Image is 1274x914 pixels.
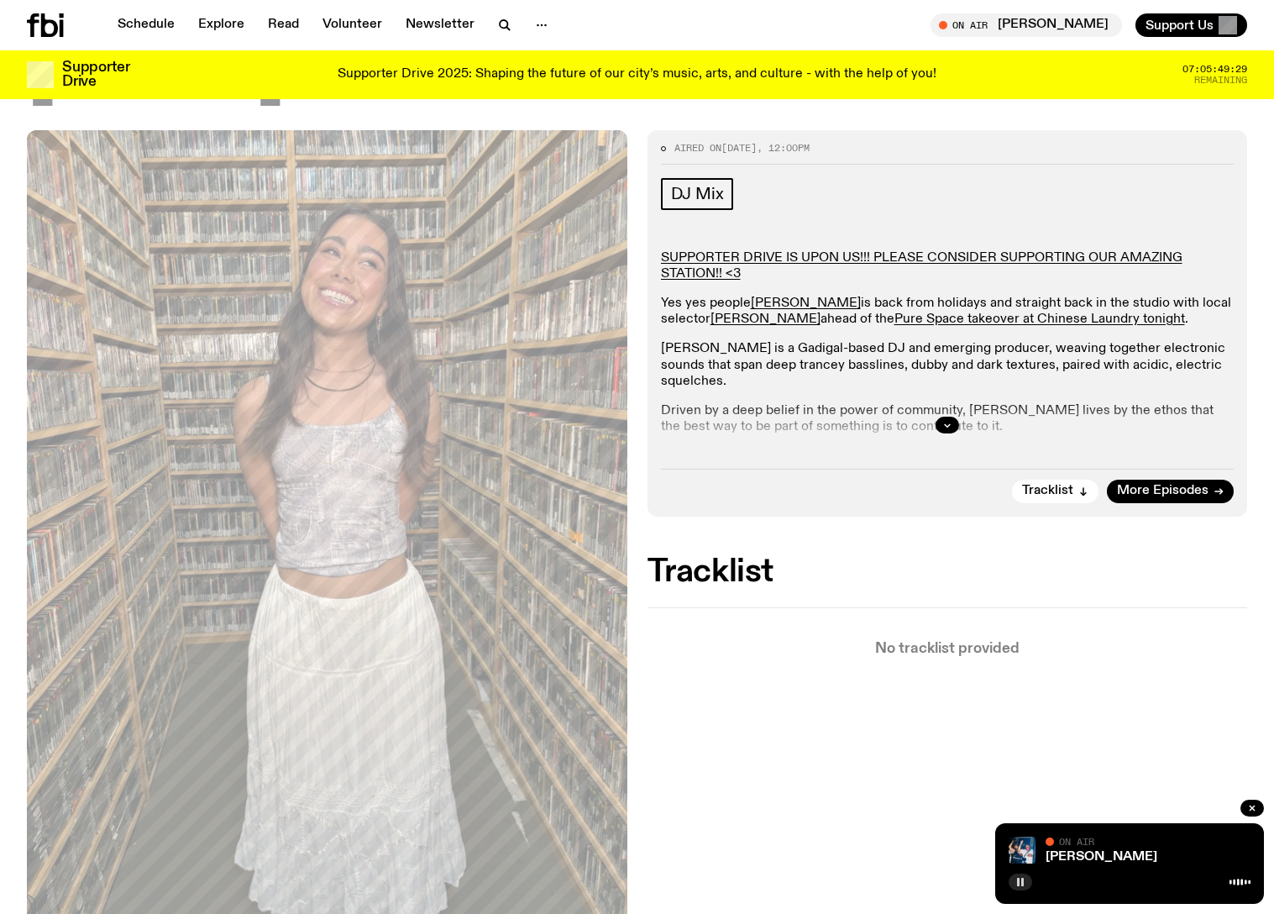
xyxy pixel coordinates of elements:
a: Pure Space takeover at Chinese Laundry tonight [894,313,1185,326]
span: Support Us [1146,18,1214,33]
button: Tracklist [1012,480,1098,503]
a: Explore [188,13,254,37]
span: Aired on [674,141,721,155]
span: 07:05:49:29 [1182,65,1247,74]
a: [PERSON_NAME] [751,297,861,310]
p: No tracklist provided [647,642,1248,656]
h3: Supporter Drive [62,60,129,89]
span: More Episodes [1117,485,1208,497]
span: On Air [1059,836,1094,847]
span: Remaining [1194,76,1247,85]
a: DJ Mix [661,178,734,210]
span: DJ Mix [671,185,724,203]
a: Newsletter [396,13,485,37]
p: [PERSON_NAME] is a Gadigal-based DJ and emerging producer, weaving together electronic sounds tha... [661,341,1235,390]
button: Support Us [1135,13,1247,37]
span: [DATE] [27,34,284,110]
p: Supporter Drive 2025: Shaping the future of our city’s music, arts, and culture - with the help o... [338,67,936,82]
button: On Air[PERSON_NAME] [931,13,1122,37]
span: , 12:00pm [757,141,810,155]
a: More Episodes [1107,480,1234,503]
h2: Tracklist [647,557,1248,587]
a: [PERSON_NAME] [1046,850,1157,864]
a: Schedule [107,13,185,37]
a: Read [258,13,309,37]
span: Tracklist [1022,485,1073,497]
p: Yes yes people is back from holidays and straight back in the studio with local selector ahead of... [661,296,1235,328]
a: SUPPORTER DRIVE IS UPON US!!! PLEASE CONSIDER SUPPORTING OUR AMAZING STATION!! <3 [661,251,1182,281]
span: [DATE] [721,141,757,155]
a: Volunteer [312,13,392,37]
a: [PERSON_NAME] [710,313,820,326]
